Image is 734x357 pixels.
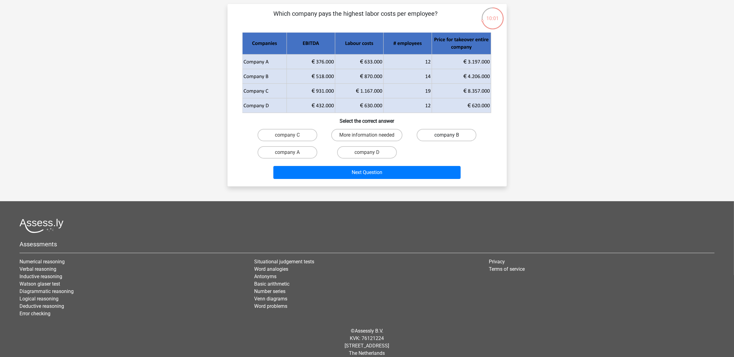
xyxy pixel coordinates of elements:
[20,281,60,287] a: Watson glaser test
[254,296,287,302] a: Venn diagrams
[237,113,497,124] h6: Select the correct answer
[20,303,64,309] a: Deductive reasoning
[254,288,285,294] a: Number series
[254,266,288,272] a: Word analogies
[258,129,317,141] label: company C
[258,146,317,159] label: company A
[237,9,474,28] p: Which company pays the highest labor costs per employee?
[20,219,63,233] img: Assessly logo
[20,266,56,272] a: Verbal reasoning
[254,259,314,265] a: Situational judgement tests
[337,146,397,159] label: company D
[254,281,289,287] a: Basic arithmetic
[254,303,287,309] a: Word problems
[489,266,525,272] a: Terms of service
[254,274,276,279] a: Antonyms
[481,7,504,22] div: 10:01
[20,311,50,317] a: Error checking
[20,259,65,265] a: Numerical reasoning
[355,328,383,334] a: Assessly B.V.
[417,129,476,141] label: company B
[20,296,59,302] a: Logical reasoning
[331,129,402,141] label: More information needed
[20,288,74,294] a: Diagrammatic reasoning
[20,240,714,248] h5: Assessments
[489,259,505,265] a: Privacy
[20,274,62,279] a: Inductive reasoning
[273,166,461,179] button: Next Question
